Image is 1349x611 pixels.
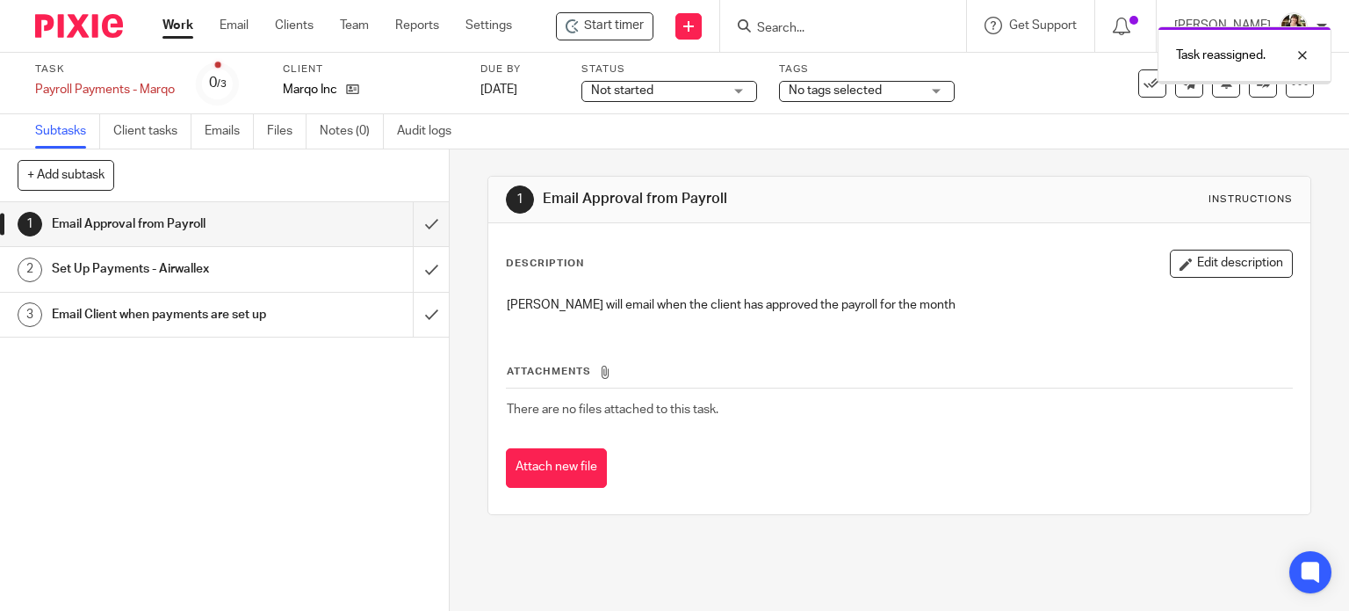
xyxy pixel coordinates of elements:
[18,160,114,190] button: + Add subtask
[320,114,384,149] a: Notes (0)
[506,448,607,488] button: Attach new file
[1280,12,1308,40] img: Helen%20Campbell.jpeg
[209,73,227,93] div: 0
[507,367,591,376] span: Attachments
[395,17,439,34] a: Reports
[506,257,584,271] p: Description
[35,14,123,38] img: Pixie
[217,79,227,89] small: /3
[18,258,42,282] div: 2
[35,62,175,76] label: Task
[480,84,517,96] span: [DATE]
[1208,193,1293,207] div: Instructions
[18,302,42,327] div: 3
[205,114,254,149] a: Emails
[52,302,281,328] h1: Email Client when payments are set up
[480,62,559,76] label: Due by
[267,114,307,149] a: Files
[465,17,512,34] a: Settings
[1170,250,1293,278] button: Edit description
[35,81,175,98] div: Payroll Payments - Marqo
[584,17,644,35] span: Start timer
[789,84,882,97] span: No tags selected
[220,17,249,34] a: Email
[591,84,653,97] span: Not started
[340,17,369,34] a: Team
[113,114,191,149] a: Client tasks
[35,114,100,149] a: Subtasks
[581,62,757,76] label: Status
[18,212,42,236] div: 1
[283,81,337,98] p: Marqo Inc
[162,17,193,34] a: Work
[397,114,465,149] a: Audit logs
[507,296,1293,314] p: [PERSON_NAME] will email when the client has approved the payroll for the month
[1176,47,1266,64] p: Task reassigned.
[556,12,653,40] div: Marqo Inc - Payroll Payments - Marqo
[52,211,281,237] h1: Email Approval from Payroll
[543,190,936,208] h1: Email Approval from Payroll
[506,185,534,214] div: 1
[507,404,718,416] span: There are no files attached to this task.
[283,62,458,76] label: Client
[52,256,281,282] h1: Set Up Payments - Airwallex
[275,17,314,34] a: Clients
